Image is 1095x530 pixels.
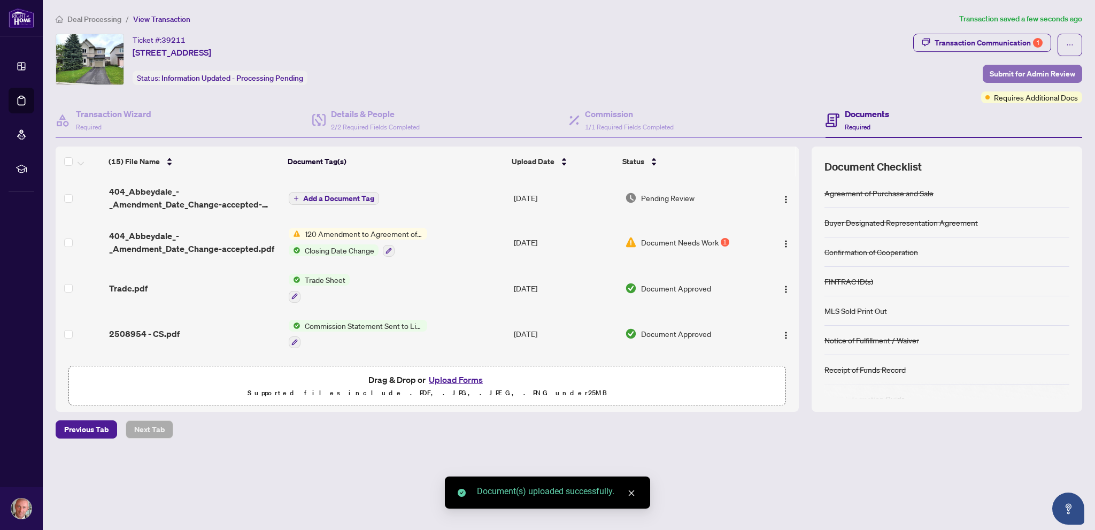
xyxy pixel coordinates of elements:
[913,34,1051,52] button: Transaction Communication1
[824,217,978,228] div: Buyer Designated Representation Agreement
[368,373,486,387] span: Drag & Drop or
[126,13,129,25] li: /
[109,185,280,211] span: 404_Abbeydale_-_Amendment_Date_Change-accepted-acked.pdf
[300,244,379,256] span: Closing Date Change
[289,274,350,303] button: Status IconTrade Sheet
[628,489,635,497] span: close
[76,123,102,131] span: Required
[109,156,160,167] span: (15) File Name
[118,63,180,70] div: Keywords by Traffic
[777,234,795,251] button: Logo
[289,274,300,286] img: Status Icon
[109,229,280,255] span: 404_Abbeydale_-_Amendment_Date_Change-accepted.pdf
[507,147,618,176] th: Upload Date
[626,487,637,499] a: Close
[990,65,1075,82] span: Submit for Admin Review
[845,123,870,131] span: Required
[300,228,427,240] span: 120 Amendment to Agreement of Purchase and Sale
[17,17,26,26] img: logo_orange.svg
[458,489,466,497] span: check-circle
[510,219,621,265] td: [DATE]
[618,147,757,176] th: Status
[76,107,151,120] h4: Transaction Wizard
[9,8,34,28] img: logo
[477,485,637,498] div: Document(s) uploaded successfully.
[510,311,621,357] td: [DATE]
[67,14,121,24] span: Deal Processing
[1033,38,1043,48] div: 1
[133,14,190,24] span: View Transaction
[28,28,177,36] div: Domain: [PERSON_NAME][DOMAIN_NAME]
[983,65,1082,83] button: Submit for Admin Review
[283,147,507,176] th: Document Tag(s)
[721,238,729,247] div: 1
[824,305,887,317] div: MLS Sold Print Out
[289,228,427,257] button: Status Icon120 Amendment to Agreement of Purchase and SaleStatus IconClosing Date Change
[782,285,790,294] img: Logo
[133,71,307,85] div: Status:
[935,34,1043,51] div: Transaction Communication
[777,280,795,297] button: Logo
[161,73,303,83] span: Information Updated - Processing Pending
[824,159,922,174] span: Document Checklist
[585,107,674,120] h4: Commission
[56,420,117,439] button: Previous Tab
[69,366,785,406] span: Drag & Drop orUpload FormsSupported files include .PDF, .JPG, .JPEG, .PNG under25MB
[641,328,711,340] span: Document Approved
[824,187,934,199] div: Agreement of Purchase and Sale
[300,274,350,286] span: Trade Sheet
[133,34,186,46] div: Ticket #:
[30,17,52,26] div: v 4.0.25
[824,246,918,258] div: Confirmation of Cooperation
[294,196,299,201] span: plus
[289,191,379,205] button: Add a Document Tag
[109,327,180,340] span: 2508954 - CS.pdf
[289,320,300,332] img: Status Icon
[641,282,711,294] span: Document Approved
[1052,493,1084,525] button: Open asap
[585,123,674,131] span: 1/1 Required Fields Completed
[622,156,644,167] span: Status
[959,13,1082,25] article: Transaction saved a few seconds ago
[106,62,115,71] img: tab_keywords_by_traffic_grey.svg
[782,240,790,248] img: Logo
[845,107,889,120] h4: Documents
[510,176,621,219] td: [DATE]
[824,275,873,287] div: FINTRAC ID(s)
[641,192,695,204] span: Pending Review
[625,236,637,248] img: Document Status
[56,34,124,85] img: IMG-X12046489_1.jpg
[56,16,63,23] span: home
[331,107,420,120] h4: Details & People
[994,91,1078,103] span: Requires Additional Docs
[300,320,427,332] span: Commission Statement Sent to Listing Brokerage
[64,421,109,438] span: Previous Tab
[29,62,37,71] img: tab_domain_overview_orange.svg
[41,63,96,70] div: Domain Overview
[75,387,779,400] p: Supported files include .PDF, .JPG, .JPEG, .PNG under 25 MB
[289,320,427,349] button: Status IconCommission Statement Sent to Listing Brokerage
[510,357,621,403] td: [DATE]
[17,28,26,36] img: website_grey.svg
[1066,41,1074,49] span: ellipsis
[426,373,486,387] button: Upload Forms
[510,265,621,311] td: [DATE]
[109,282,148,295] span: Trade.pdf
[777,189,795,206] button: Logo
[824,334,919,346] div: Notice of Fulfillment / Waiver
[11,498,32,519] img: Profile Icon
[289,192,379,205] button: Add a Document Tag
[824,364,906,375] div: Receipt of Funds Record
[625,282,637,294] img: Document Status
[625,192,637,204] img: Document Status
[512,156,554,167] span: Upload Date
[289,228,300,240] img: Status Icon
[777,325,795,342] button: Logo
[641,236,719,248] span: Document Needs Work
[104,147,283,176] th: (15) File Name
[289,244,300,256] img: Status Icon
[331,123,420,131] span: 2/2 Required Fields Completed
[133,46,211,59] span: [STREET_ADDRESS]
[782,331,790,340] img: Logo
[161,35,186,45] span: 39211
